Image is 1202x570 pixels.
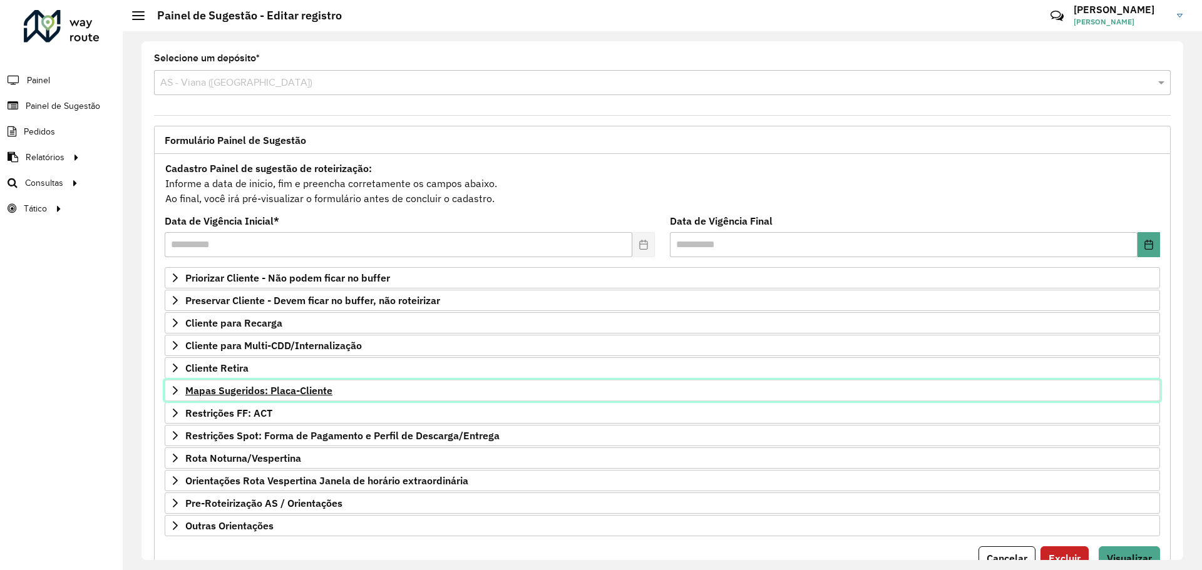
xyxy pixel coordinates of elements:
a: Cliente Retira [165,357,1160,379]
span: Pedidos [24,125,55,138]
button: Choose Date [1138,232,1160,257]
span: Mapas Sugeridos: Placa-Cliente [185,385,332,395]
span: Cliente para Recarga [185,318,282,328]
span: Restrições Spot: Forma de Pagamento e Perfil de Descarga/Entrega [185,430,500,440]
a: Rota Noturna/Vespertina [165,447,1160,469]
span: Visualizar [1107,552,1152,564]
button: Excluir [1040,546,1089,570]
a: Restrições FF: ACT [165,402,1160,424]
h3: [PERSON_NAME] [1074,4,1168,16]
a: Cliente para Recarga [165,312,1160,333]
a: Restrições Spot: Forma de Pagamento e Perfil de Descarga/Entrega [165,425,1160,446]
span: [PERSON_NAME] [1074,16,1168,28]
a: Cliente para Multi-CDD/Internalização [165,335,1160,356]
span: Consultas [25,176,63,190]
label: Selecione um depósito [154,51,260,66]
span: Relatórios [26,151,64,164]
strong: Cadastro Painel de sugestão de roteirização: [165,162,372,175]
span: Formulário Painel de Sugestão [165,135,306,145]
span: Painel [27,74,50,87]
button: Visualizar [1099,546,1160,570]
button: Cancelar [979,546,1035,570]
a: Priorizar Cliente - Não podem ficar no buffer [165,267,1160,288]
a: Mapas Sugeridos: Placa-Cliente [165,380,1160,401]
span: Preservar Cliente - Devem ficar no buffer, não roteirizar [185,295,440,305]
label: Data de Vigência Inicial [165,213,279,228]
h2: Painel de Sugestão - Editar registro [145,9,342,23]
a: Orientações Rota Vespertina Janela de horário extraordinária [165,470,1160,491]
span: Cliente para Multi-CDD/Internalização [185,340,362,350]
span: Excluir [1049,552,1081,564]
a: Preservar Cliente - Devem ficar no buffer, não roteirizar [165,290,1160,311]
span: Priorizar Cliente - Não podem ficar no buffer [185,273,390,283]
span: Cancelar [987,552,1027,564]
span: Restrições FF: ACT [185,408,272,418]
a: Outras Orientações [165,515,1160,536]
span: Pre-Roteirização AS / Orientações [185,498,342,508]
span: Tático [24,202,47,215]
a: Pre-Roteirização AS / Orientações [165,492,1160,514]
span: Orientações Rota Vespertina Janela de horário extraordinária [185,476,468,486]
label: Data de Vigência Final [670,213,773,228]
span: Cliente Retira [185,363,249,373]
span: Painel de Sugestão [26,99,100,113]
a: Contato Rápido [1044,3,1071,29]
span: Outras Orientações [185,521,274,531]
div: Informe a data de inicio, fim e preencha corretamente os campos abaixo. Ao final, você irá pré-vi... [165,160,1160,206]
span: Rota Noturna/Vespertina [185,453,301,463]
